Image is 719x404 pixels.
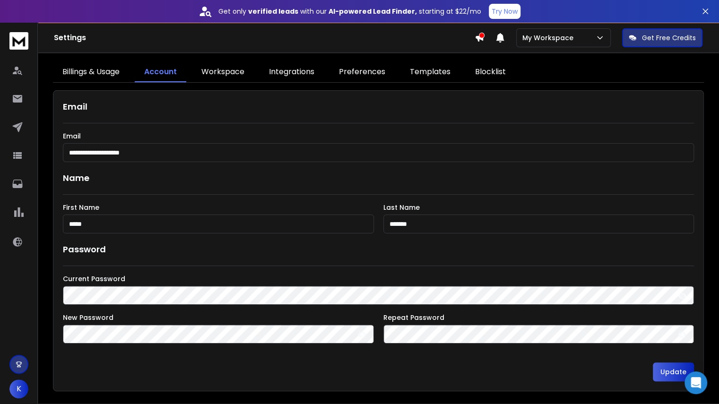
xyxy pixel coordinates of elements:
[218,7,481,16] p: Get only with our starting at $22/mo
[63,133,694,139] label: Email
[54,32,475,43] h1: Settings
[492,7,518,16] p: Try Now
[653,362,694,381] button: Update
[9,379,28,398] button: K
[329,62,395,82] a: Preferences
[63,275,694,282] label: Current Password
[63,172,694,185] h1: Name
[248,7,298,16] strong: verified leads
[684,371,707,394] div: Open Intercom Messenger
[383,314,694,321] label: Repeat Password
[135,62,186,82] a: Account
[329,7,417,16] strong: AI-powered Lead Finder,
[63,243,106,256] h1: Password
[192,62,254,82] a: Workspace
[260,62,324,82] a: Integrations
[63,314,374,321] label: New Password
[642,33,696,43] p: Get Free Credits
[522,33,577,43] p: My Workspace
[63,100,694,113] h1: Email
[9,32,28,50] img: logo
[63,204,374,211] label: First Name
[489,4,520,19] button: Try Now
[53,62,129,82] a: Billings & Usage
[400,62,460,82] a: Templates
[383,204,694,211] label: Last Name
[622,28,702,47] button: Get Free Credits
[466,62,515,82] a: Blocklist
